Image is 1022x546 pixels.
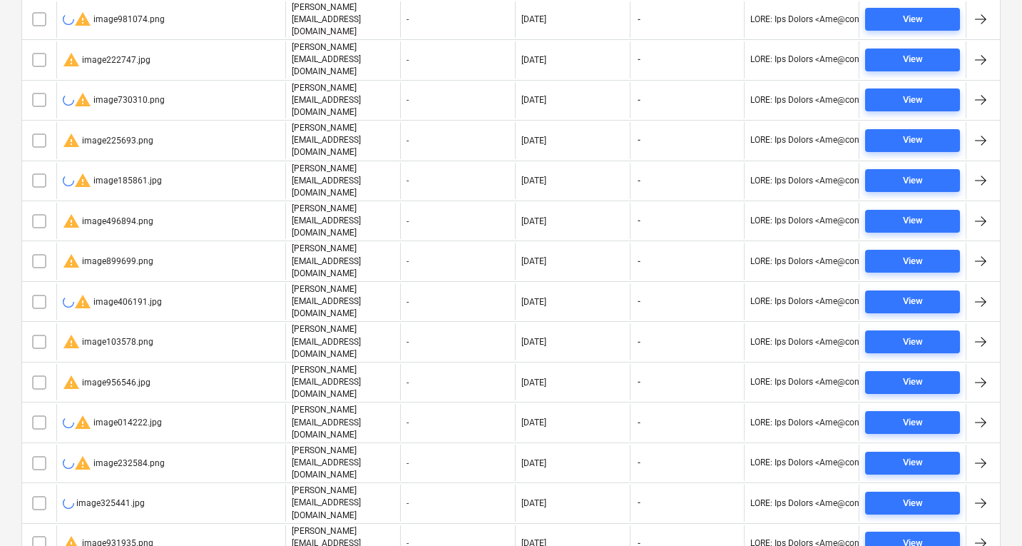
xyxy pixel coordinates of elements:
p: [PERSON_NAME][EMAIL_ADDRESS][DOMAIN_NAME] [292,203,394,239]
div: - [400,1,515,38]
div: [DATE] [521,55,546,65]
div: image014222.jpg [63,414,162,431]
span: - [636,94,642,106]
span: - [636,14,642,26]
div: image103578.png [63,333,153,350]
button: View [865,250,960,273]
div: image981074.png [63,11,165,28]
span: - [636,215,642,227]
p: [PERSON_NAME][EMAIL_ADDRESS][DOMAIN_NAME] [292,323,394,360]
p: [PERSON_NAME][EMAIL_ADDRESS][DOMAIN_NAME] [292,485,394,521]
div: image899699.png [63,253,153,270]
button: View [865,330,960,353]
span: - [636,256,642,268]
span: warning [63,374,80,391]
span: warning [74,11,91,28]
div: image956546.jpg [63,374,150,391]
button: View [865,371,960,394]
span: - [636,134,642,146]
button: View [865,411,960,434]
div: View [903,415,923,431]
div: image496894.png [63,213,153,230]
p: [PERSON_NAME][EMAIL_ADDRESS][DOMAIN_NAME] [292,404,394,440]
span: - [636,457,642,469]
div: OCR in progress [63,457,74,469]
div: View [903,334,923,350]
div: [DATE] [521,216,546,226]
div: [DATE] [521,176,546,186]
div: View [903,173,923,189]
p: [PERSON_NAME][EMAIL_ADDRESS][DOMAIN_NAME] [292,364,394,400]
div: image232584.png [63,455,165,472]
div: OCR in progress [63,175,74,186]
div: OCR in progress [63,497,74,509]
div: OCR in progress [63,417,74,428]
p: [PERSON_NAME][EMAIL_ADDRESS][DOMAIN_NAME] [292,41,394,78]
div: - [400,323,515,360]
button: View [865,129,960,152]
div: - [400,364,515,400]
div: View [903,293,923,310]
button: View [865,290,960,313]
div: - [400,82,515,118]
div: View [903,455,923,471]
div: image185861.jpg [63,172,162,189]
div: View [903,213,923,229]
div: [DATE] [521,256,546,266]
span: - [636,376,642,388]
span: - [636,417,642,429]
div: View [903,11,923,28]
div: View [903,495,923,512]
div: [DATE] [521,458,546,468]
span: warning [74,91,91,108]
button: View [865,210,960,233]
div: [DATE] [521,297,546,307]
span: warning [74,455,91,472]
div: image325441.jpg [63,497,145,509]
div: image222747.jpg [63,51,150,69]
div: - [400,283,515,320]
span: warning [63,51,80,69]
span: warning [63,253,80,270]
span: - [636,336,642,348]
div: - [400,445,515,481]
button: View [865,89,960,111]
p: [PERSON_NAME][EMAIL_ADDRESS][DOMAIN_NAME] [292,445,394,481]
span: warning [74,293,91,310]
div: image225693.png [63,132,153,149]
div: [DATE] [521,95,546,105]
div: View [903,51,923,68]
div: [DATE] [521,136,546,146]
button: View [865,492,960,515]
div: View [903,92,923,108]
iframe: Chat Widget [951,477,1022,546]
div: - [400,122,515,158]
div: OCR in progress [63,94,74,106]
div: - [400,203,515,239]
span: warning [63,333,80,350]
div: [DATE] [521,14,546,24]
p: [PERSON_NAME][EMAIL_ADDRESS][DOMAIN_NAME] [292,243,394,279]
p: [PERSON_NAME][EMAIL_ADDRESS][DOMAIN_NAME] [292,1,394,38]
div: [DATE] [521,337,546,347]
div: image730310.png [63,91,165,108]
span: - [636,175,642,187]
p: [PERSON_NAME][EMAIL_ADDRESS][DOMAIN_NAME] [292,283,394,320]
span: - [636,497,642,509]
div: View [903,132,923,148]
span: warning [74,414,91,431]
span: - [636,54,642,66]
button: View [865,8,960,31]
div: OCR in progress [63,14,74,25]
div: - [400,163,515,199]
p: [PERSON_NAME][EMAIL_ADDRESS][DOMAIN_NAME] [292,82,394,118]
span: warning [63,132,80,149]
div: OCR in progress [63,296,74,308]
div: - [400,243,515,279]
span: warning [74,172,91,189]
div: - [400,404,515,440]
span: warning [63,213,80,230]
div: [DATE] [521,378,546,388]
button: View [865,452,960,475]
